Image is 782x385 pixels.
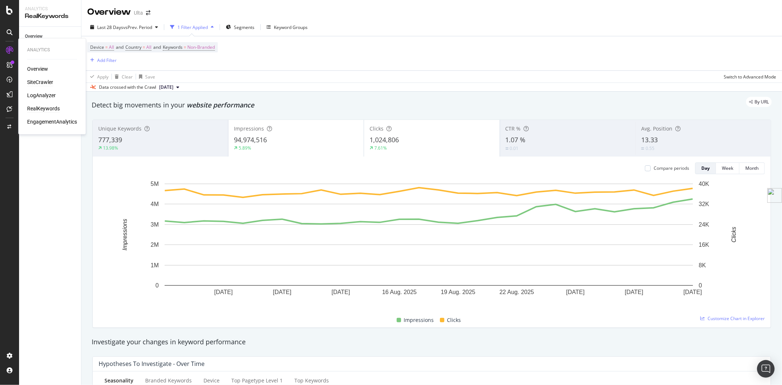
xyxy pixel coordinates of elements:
[27,105,60,113] a: RealKeywords
[641,135,658,144] span: 13.33
[404,316,434,324] span: Impressions
[151,242,159,248] text: 2M
[27,79,53,86] a: SiteCrawler
[87,21,161,33] button: Last 28 DaysvsPrev. Period
[757,360,775,378] div: Open Intercom Messenger
[177,24,208,30] div: 1 Filter Applied
[97,24,123,30] span: Last 28 Days
[700,315,765,322] a: Customize Chart in Explorer
[382,289,416,296] text: 16 Aug. 2025
[146,10,150,15] div: arrow-right-arrow-left
[87,71,109,82] button: Apply
[155,282,159,289] text: 0
[27,47,77,53] div: Analytics
[699,181,709,187] text: 40K
[646,145,654,151] div: 0.55
[234,135,267,144] span: 94,974,516
[699,262,706,268] text: 8K
[25,6,75,12] div: Analytics
[167,21,217,33] button: 1 Filter Applied
[187,42,215,52] span: Non-Branded
[184,44,186,50] span: =
[87,56,117,65] button: Add Filter
[274,24,308,30] div: Keyword Groups
[264,21,311,33] button: Keyword Groups
[641,147,644,150] img: Equal
[499,289,534,296] text: 22 Aug. 2025
[708,315,765,322] span: Customize Chart in Explorer
[136,71,155,82] button: Save
[97,57,117,63] div: Add Filter
[739,162,765,174] button: Month
[755,100,769,104] span: By URL
[104,377,133,384] div: Seasonality
[151,201,159,207] text: 4M
[163,44,183,50] span: Keywords
[27,118,77,126] a: EngagementAnalytics
[151,181,159,187] text: 5M
[159,84,173,91] span: 2025 Aug. 27th
[731,227,737,243] text: Clicks
[699,282,702,289] text: 0
[239,145,251,151] div: 5.89%
[231,377,283,384] div: Top pagetype Level 1
[223,21,257,33] button: Segments
[122,219,128,250] text: Impressions
[724,74,776,80] div: Switch to Advanced Mode
[746,97,772,107] div: legacy label
[25,33,43,40] div: Overview
[506,125,521,132] span: CTR %
[103,145,118,151] div: 13.98%
[273,289,291,296] text: [DATE]
[145,377,192,384] div: Branded Keywords
[116,44,124,50] span: and
[109,42,114,52] span: All
[722,165,733,171] div: Week
[370,135,399,144] span: 1,024,806
[156,83,182,92] button: [DATE]
[99,180,759,307] svg: A chart.
[641,125,672,132] span: Avg. Position
[203,377,220,384] div: Device
[683,289,702,296] text: [DATE]
[146,42,151,52] span: All
[447,316,461,324] span: Clicks
[25,33,76,40] a: Overview
[699,242,709,248] text: 16K
[145,74,155,80] div: Save
[374,145,387,151] div: 7.61%
[695,162,716,174] button: Day
[506,135,526,144] span: 1.07 %
[153,44,161,50] span: and
[506,147,509,150] img: Equal
[122,74,133,80] div: Clear
[123,24,152,30] span: vs Prev. Period
[370,125,383,132] span: Clicks
[716,162,739,174] button: Week
[134,9,143,16] div: Ulta
[625,289,643,296] text: [DATE]
[125,44,142,50] span: Country
[143,44,145,50] span: =
[701,165,710,171] div: Day
[87,6,131,18] div: Overview
[441,289,475,296] text: 19 Aug. 2025
[98,135,122,144] span: 777,339
[331,289,350,296] text: [DATE]
[721,71,776,82] button: Switch to Advanced Mode
[151,262,159,268] text: 1M
[27,66,48,73] a: Overview
[97,74,109,80] div: Apply
[112,71,133,82] button: Clear
[234,24,254,30] span: Segments
[98,125,142,132] span: Unique Keywords
[90,44,104,50] span: Device
[99,360,205,367] div: Hypotheses to Investigate - Over Time
[151,221,159,228] text: 3M
[654,165,689,171] div: Compare periods
[745,165,759,171] div: Month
